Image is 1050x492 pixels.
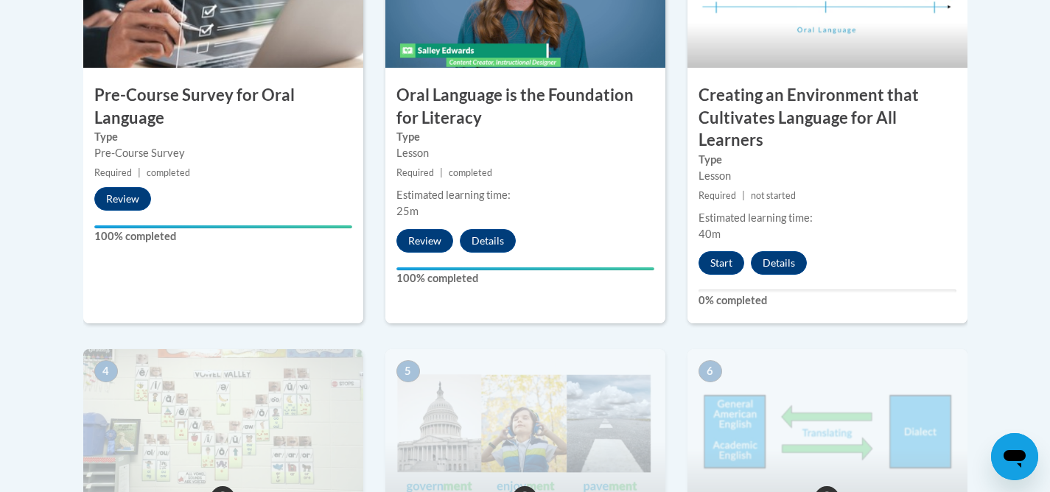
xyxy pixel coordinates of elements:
span: | [440,167,443,178]
iframe: Button to launch messaging window [991,433,1038,480]
span: completed [449,167,492,178]
label: 100% completed [94,228,352,245]
span: 5 [396,360,420,382]
button: Review [396,229,453,253]
button: Details [460,229,516,253]
div: Your progress [94,225,352,228]
span: not started [751,190,796,201]
div: Estimated learning time: [699,210,956,226]
span: | [138,167,141,178]
h3: Oral Language is the Foundation for Literacy [385,84,665,130]
h3: Pre-Course Survey for Oral Language [83,84,363,130]
span: completed [147,167,190,178]
label: Type [396,129,654,145]
label: 100% completed [396,270,654,287]
button: Details [751,251,807,275]
label: 0% completed [699,292,956,309]
label: Type [699,152,956,168]
span: 40m [699,228,721,240]
h3: Creating an Environment that Cultivates Language for All Learners [687,84,967,152]
span: Required [699,190,736,201]
span: | [742,190,745,201]
span: Required [94,167,132,178]
div: Your progress [396,267,654,270]
div: Lesson [699,168,956,184]
div: Pre-Course Survey [94,145,352,161]
label: Type [94,129,352,145]
button: Start [699,251,744,275]
span: 25m [396,205,419,217]
span: Required [396,167,434,178]
div: Lesson [396,145,654,161]
button: Review [94,187,151,211]
div: Estimated learning time: [396,187,654,203]
span: 4 [94,360,118,382]
span: 6 [699,360,722,382]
